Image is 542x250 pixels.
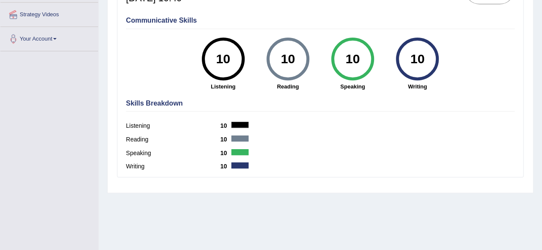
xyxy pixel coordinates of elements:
[260,82,316,91] strong: Reading
[0,27,98,48] a: Your Account
[324,82,380,91] strong: Speaking
[220,136,231,143] b: 10
[0,3,98,24] a: Strategy Videos
[126,149,220,158] label: Speaking
[402,41,433,77] div: 10
[272,41,303,77] div: 10
[195,82,251,91] strong: Listening
[126,162,220,171] label: Writing
[126,135,220,144] label: Reading
[389,82,446,91] strong: Writing
[220,163,231,170] b: 10
[220,150,231,156] b: 10
[126,121,220,130] label: Listening
[337,41,368,77] div: 10
[207,41,239,77] div: 10
[126,100,515,107] h4: Skills Breakdown
[126,17,515,24] h4: Communicative Skills
[220,122,231,129] b: 10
